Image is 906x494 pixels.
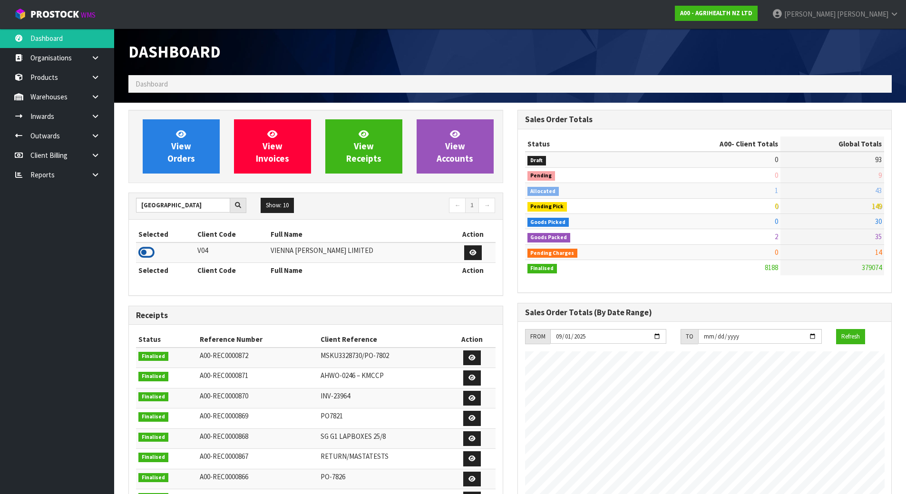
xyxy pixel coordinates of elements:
[675,6,758,21] a: A00 - AGRIHEALTH NZ LTD
[200,452,248,461] span: A00-REC0000867
[234,119,311,174] a: ViewInvoices
[325,119,402,174] a: ViewReceipts
[527,249,578,258] span: Pending Charges
[875,232,882,241] span: 35
[268,242,451,263] td: VIENNA [PERSON_NAME] LIMITED
[837,10,888,19] span: [PERSON_NAME]
[525,308,885,317] h3: Sales Order Totals (By Date Range)
[836,329,865,344] button: Refresh
[775,171,778,180] span: 0
[680,9,752,17] strong: A00 - AGRIHEALTH NZ LTD
[765,263,778,272] span: 8188
[875,217,882,226] span: 30
[318,332,449,347] th: Client Reference
[720,139,731,148] span: A00
[195,263,268,278] th: Client Code
[525,136,644,152] th: Status
[200,411,248,420] span: A00-REC0000869
[81,10,96,19] small: WMS
[138,352,168,361] span: Finalised
[136,263,195,278] th: Selected
[321,391,350,400] span: INV-23964
[138,372,168,381] span: Finalised
[527,187,559,196] span: Allocated
[437,128,473,164] span: View Accounts
[321,411,343,420] span: PO7821
[527,264,557,273] span: Finalised
[200,371,248,380] span: A00-REC0000871
[449,198,466,213] a: ←
[197,332,318,347] th: Reference Number
[321,452,389,461] span: RETURN/MASTATESTS
[527,233,571,242] span: Goods Packed
[862,263,882,272] span: 379074
[775,155,778,164] span: 0
[872,202,882,211] span: 149
[478,198,495,213] a: →
[643,136,780,152] th: - Client Totals
[138,392,168,402] span: Finalised
[784,10,836,19] span: [PERSON_NAME]
[136,332,197,347] th: Status
[167,128,195,164] span: View Orders
[136,79,168,88] span: Dashboard
[200,391,248,400] span: A00-REC0000870
[321,351,389,360] span: MSKU3328730/PO-7802
[775,248,778,257] span: 0
[14,8,26,20] img: cube-alt.png
[200,432,248,441] span: A00-REC0000868
[346,128,381,164] span: View Receipts
[875,155,882,164] span: 93
[878,171,882,180] span: 9
[875,186,882,195] span: 43
[775,232,778,241] span: 2
[30,8,79,20] span: ProStock
[138,473,168,483] span: Finalised
[136,198,230,213] input: Search clients
[323,198,496,214] nav: Page navigation
[195,242,268,263] td: V04
[138,453,168,462] span: Finalised
[321,371,384,380] span: AHWO-0246 – KMCCP
[681,329,698,344] div: TO
[525,115,885,124] h3: Sales Order Totals
[448,332,495,347] th: Action
[451,263,495,278] th: Action
[525,329,550,344] div: FROM
[136,227,195,242] th: Selected
[138,433,168,442] span: Finalised
[775,202,778,211] span: 0
[268,263,451,278] th: Full Name
[128,41,221,62] span: Dashboard
[256,128,289,164] span: View Invoices
[195,227,268,242] th: Client Code
[200,351,248,360] span: A00-REC0000872
[417,119,494,174] a: ViewAccounts
[261,198,294,213] button: Show: 10
[775,217,778,226] span: 0
[527,171,555,181] span: Pending
[143,119,220,174] a: ViewOrders
[136,311,496,320] h3: Receipts
[527,218,569,227] span: Goods Picked
[321,472,345,481] span: PO-7826
[321,432,386,441] span: SG G1 LAPBOXES 25/8
[527,156,546,165] span: Draft
[780,136,884,152] th: Global Totals
[875,248,882,257] span: 14
[200,472,248,481] span: A00-REC0000866
[465,198,479,213] a: 1
[138,412,168,422] span: Finalised
[268,227,451,242] th: Full Name
[527,202,567,212] span: Pending Pick
[775,186,778,195] span: 1
[451,227,495,242] th: Action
